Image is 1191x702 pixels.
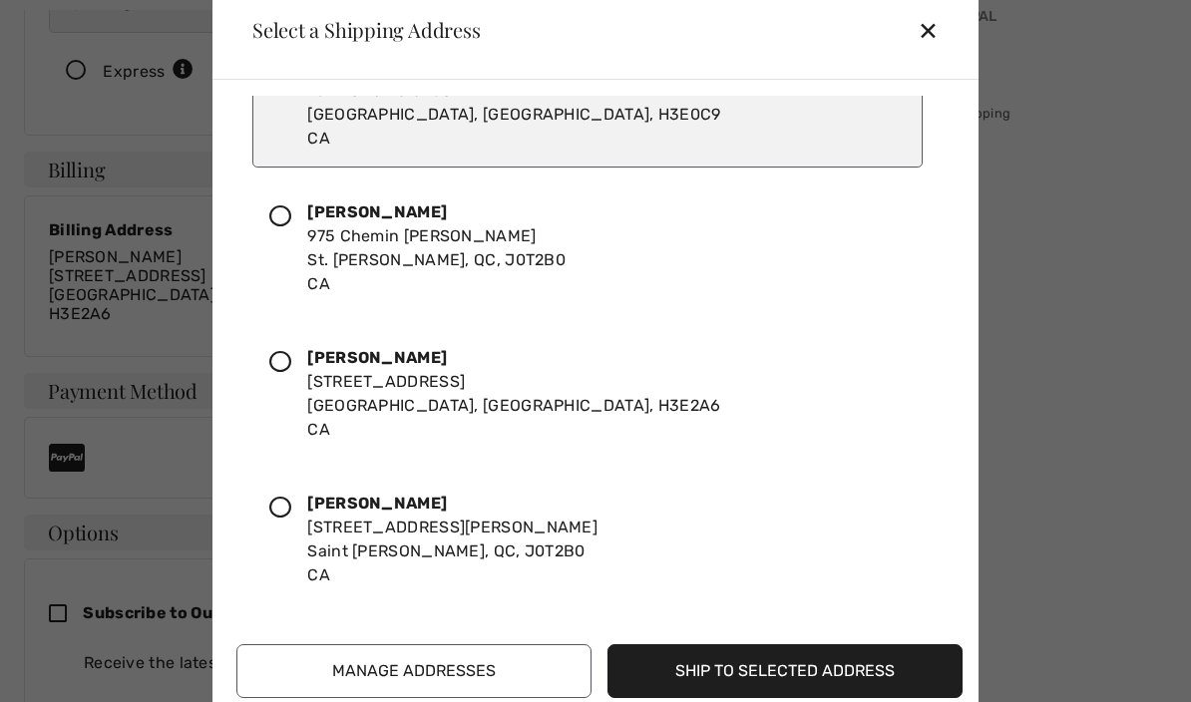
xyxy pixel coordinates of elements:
[307,202,447,221] strong: [PERSON_NAME]
[307,346,720,442] div: [STREET_ADDRESS] [GEOGRAPHIC_DATA], [GEOGRAPHIC_DATA], H3E2A6 CA
[307,55,720,151] div: 109 De La Rotonde [GEOGRAPHIC_DATA], [GEOGRAPHIC_DATA], H3E0C9 CA
[307,200,566,296] div: 975 Chemin [PERSON_NAME] St. [PERSON_NAME], QC, J0T2B0 CA
[607,644,963,698] button: Ship to Selected Address
[236,20,481,40] div: Select a Shipping Address
[307,494,447,513] strong: [PERSON_NAME]
[918,9,955,51] div: ✕
[307,492,597,587] div: [STREET_ADDRESS][PERSON_NAME] Saint [PERSON_NAME], QC, J0T2B0 CA
[236,644,592,698] button: Manage Addresses
[307,348,447,367] strong: [PERSON_NAME]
